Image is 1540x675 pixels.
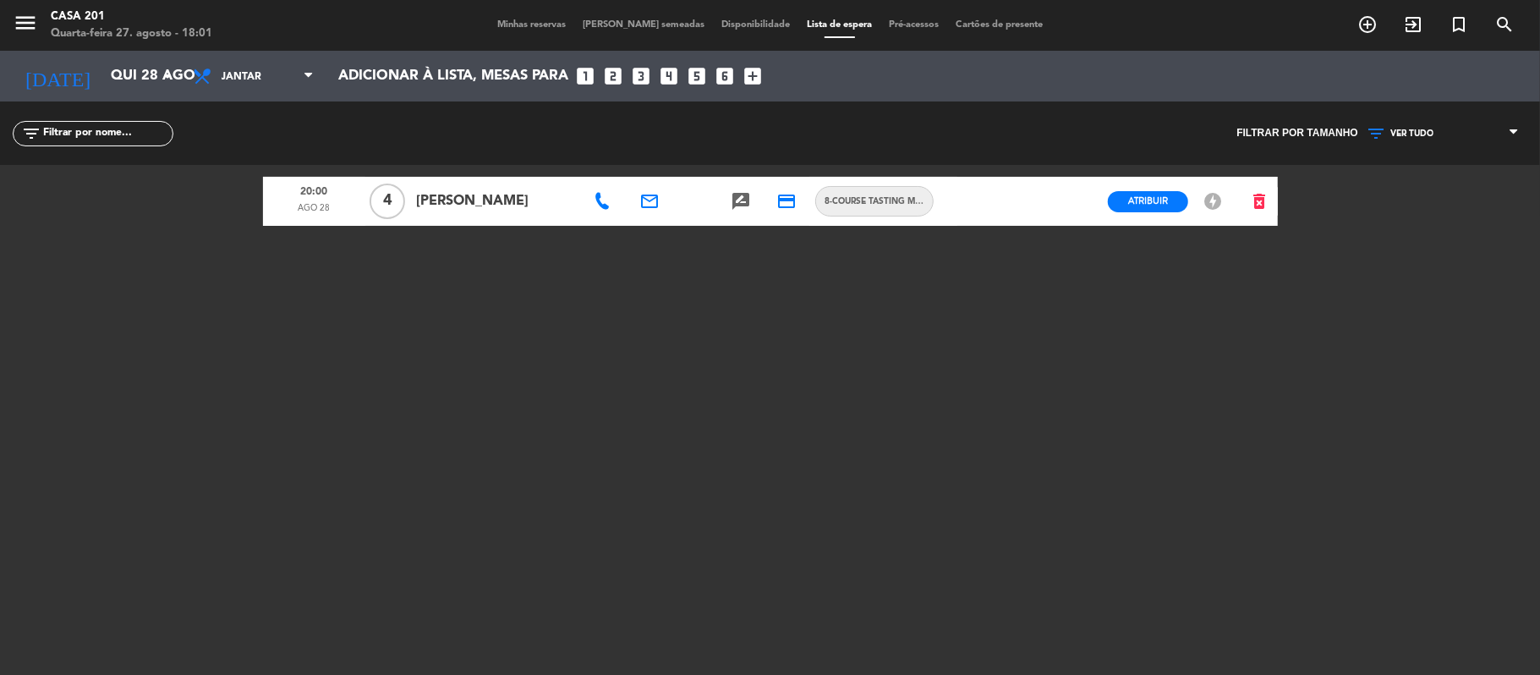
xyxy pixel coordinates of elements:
[1242,187,1278,217] button: delete_forever
[21,123,41,144] i: filter_list
[713,20,798,30] span: Disponibilidade
[269,180,359,202] span: 20:00
[776,191,797,211] i: credit_card
[222,61,302,93] span: Jantar
[1197,190,1228,212] button: offline_bolt
[947,20,1051,30] span: Cartões de presente
[51,25,212,42] div: Quarta-feira 27. agosto - 18:01
[157,66,178,86] i: arrow_drop_down
[370,184,405,219] span: 4
[742,65,764,87] i: add_box
[630,65,652,87] i: looks_3
[574,20,713,30] span: [PERSON_NAME] semeadas
[574,65,596,87] i: looks_one
[602,65,624,87] i: looks_two
[1236,125,1358,142] span: Filtrar por tamanho
[1494,14,1515,35] i: search
[1390,129,1433,139] span: VER TUDO
[51,8,212,25] div: Casa 201
[1357,14,1378,35] i: add_circle_outline
[731,191,751,211] i: rate_review
[269,201,359,223] span: ago 28
[639,191,660,211] i: email
[1203,191,1223,211] i: offline_bolt
[1108,191,1188,212] button: Atribuir
[13,10,38,41] button: menu
[686,65,708,87] i: looks_5
[41,124,173,143] input: Filtrar por nome...
[416,190,574,212] span: [PERSON_NAME]
[798,20,880,30] span: Lista de espera
[338,69,568,85] span: Adicionar à lista, mesas para
[1403,14,1423,35] i: exit_to_app
[13,58,102,95] i: [DATE]
[13,10,38,36] i: menu
[1128,195,1168,207] span: Atribuir
[816,195,933,208] span: 8-Course Tasting Menu
[1449,14,1469,35] i: turned_in_not
[1250,191,1270,211] i: delete_forever
[714,65,736,87] i: looks_6
[880,20,947,30] span: Pré-acessos
[489,20,574,30] span: Minhas reservas
[658,65,680,87] i: looks_4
